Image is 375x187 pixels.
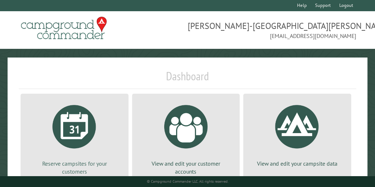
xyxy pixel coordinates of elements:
[19,14,109,42] img: Campground Commander
[147,179,228,184] small: © Campground Commander LLC. All rights reserved.
[19,69,356,89] h1: Dashboard
[29,160,120,176] p: Reserve campsites for your customers
[252,160,343,167] p: View and edit your campsite data
[141,99,231,176] a: View and edit your customer accounts
[252,99,343,167] a: View and edit your campsite data
[29,99,120,176] a: Reserve campsites for your customers
[141,160,231,176] p: View and edit your customer accounts
[188,20,357,40] span: [PERSON_NAME]-[GEOGRAPHIC_DATA][PERSON_NAME] [EMAIL_ADDRESS][DOMAIN_NAME]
